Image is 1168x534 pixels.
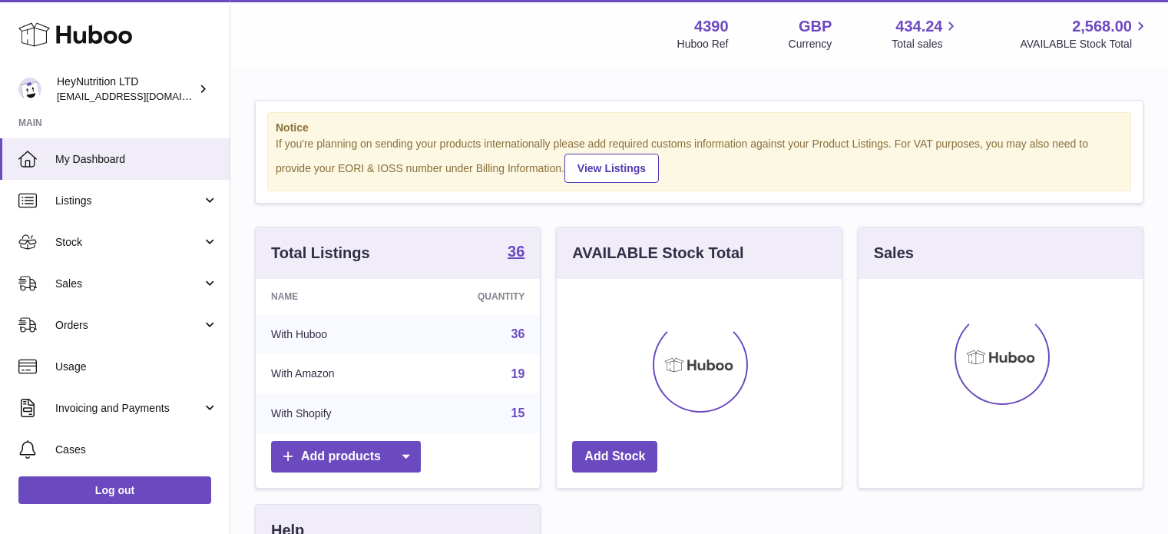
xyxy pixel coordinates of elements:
a: 36 [511,327,525,340]
span: Orders [55,318,202,333]
a: 19 [511,367,525,380]
a: 434.24 Total sales [892,16,960,51]
td: With Shopify [256,393,412,433]
span: [EMAIL_ADDRESS][DOMAIN_NAME] [57,90,226,102]
h3: Total Listings [271,243,370,264]
a: View Listings [564,154,659,183]
span: Stock [55,235,202,250]
a: 15 [511,406,525,420]
img: info@heynutrition.com [18,78,41,101]
a: Add Stock [572,441,657,473]
strong: GBP [799,16,832,37]
span: Sales [55,277,202,291]
td: With Amazon [256,354,412,394]
a: Add products [271,441,421,473]
strong: 4390 [694,16,729,37]
h3: Sales [874,243,914,264]
span: Usage [55,360,218,374]
span: Total sales [892,37,960,51]
span: My Dashboard [55,152,218,167]
span: Listings [55,194,202,208]
strong: 36 [508,244,524,259]
div: Huboo Ref [677,37,729,51]
span: Invoicing and Payments [55,401,202,416]
a: 36 [508,244,524,262]
div: HeyNutrition LTD [57,75,195,104]
strong: Notice [276,121,1123,135]
a: Log out [18,476,211,504]
span: Cases [55,443,218,457]
h3: AVAILABLE Stock Total [572,243,743,264]
td: With Huboo [256,314,412,354]
a: 2,568.00 AVAILABLE Stock Total [1020,16,1150,51]
th: Quantity [412,279,541,314]
div: If you're planning on sending your products internationally please add required customs informati... [276,137,1123,183]
span: 2,568.00 [1072,16,1132,37]
span: 434.24 [895,16,942,37]
th: Name [256,279,412,314]
span: AVAILABLE Stock Total [1020,37,1150,51]
div: Currency [789,37,832,51]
